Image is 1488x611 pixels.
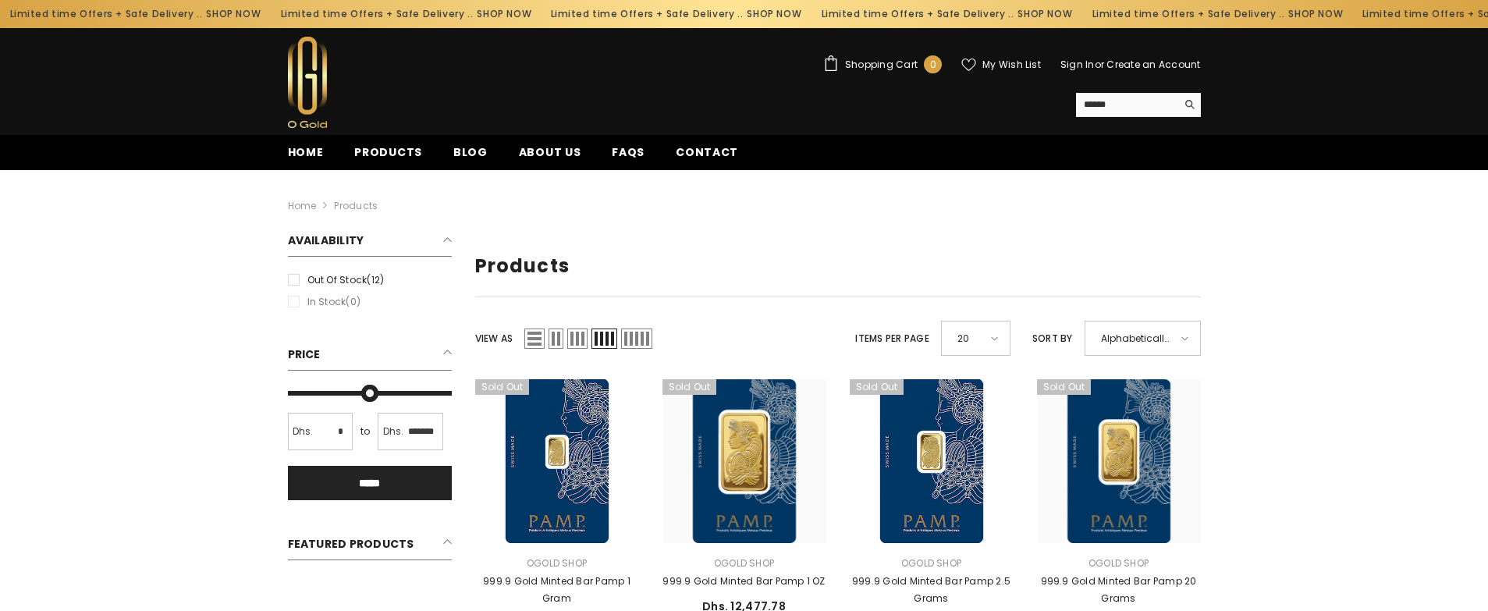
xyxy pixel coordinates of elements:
[288,531,452,560] h2: Featured Products
[288,197,317,215] a: Home
[660,144,754,170] a: Contact
[438,144,503,170] a: Blog
[612,144,645,160] span: FAQs
[1076,93,1201,117] summary: Search
[367,273,384,286] span: (12)
[339,144,438,170] a: Products
[539,2,810,27] div: Limited time Offers + Safe Delivery ..
[961,58,1041,72] a: My Wish List
[1101,327,1170,350] span: Alphabetically, A-Z
[662,379,717,395] span: Sold out
[288,37,327,128] img: Ogold Shop
[524,329,545,349] span: List
[621,329,652,349] span: Grid 5
[288,233,364,248] span: Availability
[354,144,422,160] span: Products
[1287,5,1341,23] a: SHOP NOW
[383,423,404,440] span: Dhs.
[475,255,1201,278] h1: Products
[1032,330,1073,347] label: Sort by
[527,556,587,570] a: Ogold Shop
[293,423,314,440] span: Dhs.
[475,379,639,543] a: 999.9 Gold Minted Bar Pamp 1 Gram
[475,5,530,23] a: SHOP NOW
[596,144,660,170] a: FAQs
[662,573,826,590] a: 999.9 Gold Minted Bar Pamp 1 OZ
[676,144,738,160] span: Contact
[823,55,942,73] a: Shopping Cart
[901,556,961,570] a: Ogold Shop
[982,60,1041,69] span: My Wish List
[288,170,1201,220] nav: breadcrumbs
[475,573,639,607] a: 999.9 Gold Minted Bar Pamp 1 Gram
[1037,379,1201,543] a: 999.9 Gold Minted Bar Pamp 20 Grams
[1016,5,1071,23] a: SHOP NOW
[1080,2,1351,27] div: Limited time Offers + Safe Delivery ..
[1085,321,1201,356] div: Alphabetically, A-Z
[662,379,826,543] a: 999.9 Gold Minted Bar Pamp 1 OZ
[549,329,563,349] span: Grid 2
[957,327,980,350] span: 20
[475,379,530,395] span: Sold out
[850,573,1014,607] a: 999.9 Gold Minted Bar Pamp 2.5 Grams
[1088,556,1149,570] a: Ogold Shop
[288,272,452,289] label: Out of stock
[1037,573,1201,607] a: 999.9 Gold Minted Bar Pamp 20 Grams
[268,2,539,27] div: Limited time Offers + Safe Delivery ..
[850,379,904,395] span: Sold out
[356,423,375,440] span: to
[845,60,918,69] span: Shopping Cart
[475,330,513,347] label: View as
[272,144,339,170] a: Home
[1060,58,1095,71] a: Sign In
[930,56,936,73] span: 0
[1037,379,1092,395] span: Sold out
[1177,93,1201,116] button: Search
[850,379,1014,543] a: 999.9 Gold Minted Bar Pamp 2.5 Grams
[288,346,321,362] span: Price
[204,5,259,23] a: SHOP NOW
[567,329,588,349] span: Grid 3
[855,330,929,347] label: Items per page
[591,329,617,349] span: Grid 4
[810,2,1081,27] div: Limited time Offers + Safe Delivery ..
[519,144,581,160] span: About us
[745,5,800,23] a: SHOP NOW
[453,144,488,160] span: Blog
[288,144,324,160] span: Home
[334,199,378,212] a: Products
[714,556,774,570] a: Ogold Shop
[503,144,597,170] a: About us
[941,321,1010,356] div: 20
[1106,58,1200,71] a: Create an Account
[1095,58,1104,71] span: or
